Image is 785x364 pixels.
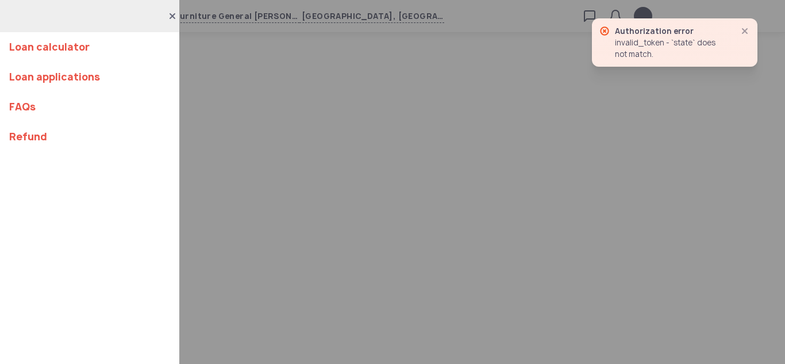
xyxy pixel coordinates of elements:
label: Authorization error [615,26,694,36]
a: Loan applications [9,62,170,92]
a: Loan calculator [9,32,170,62]
div: invalid_token - `state` does not match. [615,37,729,60]
a: Refund [9,122,170,152]
a: FAQs [9,92,170,122]
button: Close [738,24,752,38]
